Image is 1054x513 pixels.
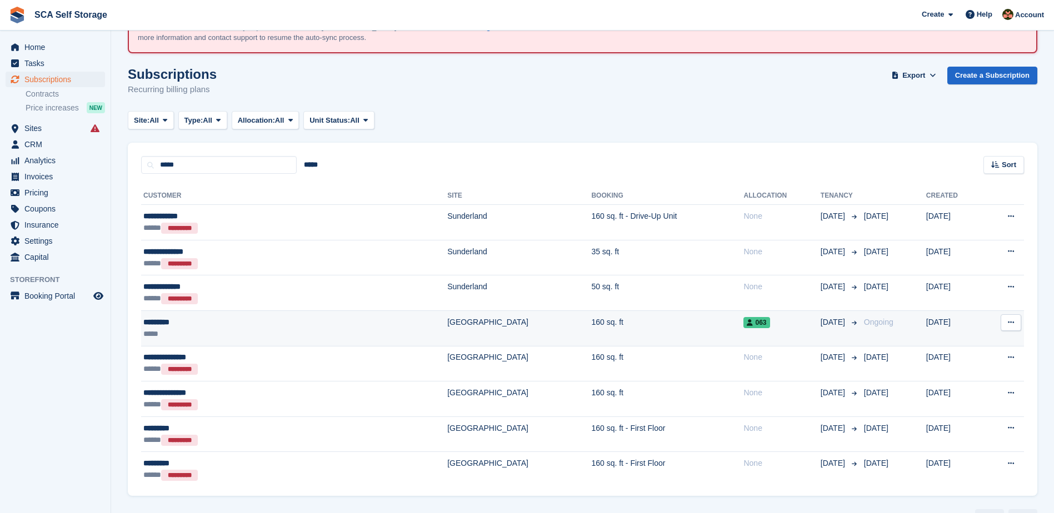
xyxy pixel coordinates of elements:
[24,39,91,55] span: Home
[457,23,513,31] a: knowledge base
[864,424,888,432] span: [DATE]
[821,387,847,399] span: [DATE]
[743,210,820,222] div: None
[947,67,1037,85] a: Create a Subscription
[864,247,888,256] span: [DATE]
[6,153,105,168] a: menu
[821,316,847,328] span: [DATE]
[6,72,105,87] a: menu
[10,274,111,285] span: Storefront
[821,457,847,469] span: [DATE]
[591,416,743,452] td: 160 sq. ft - First Floor
[447,205,591,240] td: Sunderland
[128,111,174,129] button: Site: All
[902,70,925,81] span: Export
[821,351,847,363] span: [DATE]
[149,115,159,126] span: All
[6,185,105,200] a: menu
[926,275,983,311] td: [DATE]
[24,153,91,168] span: Analytics
[87,102,105,113] div: NEW
[6,201,105,217] a: menu
[821,423,847,434] span: [DATE]
[1002,9,1013,20] img: Sarah Race
[591,275,743,311] td: 50 sq. ft
[890,67,938,85] button: Export
[926,205,983,240] td: [DATE]
[91,124,99,133] i: Smart entry sync failures have occurred
[447,416,591,452] td: [GEOGRAPHIC_DATA]
[591,381,743,417] td: 160 sq. ft
[926,310,983,346] td: [DATE]
[591,205,743,240] td: 160 sq. ft - Drive-Up Unit
[6,169,105,184] a: menu
[24,169,91,184] span: Invoices
[6,249,105,265] a: menu
[26,103,79,113] span: Price increases
[128,83,217,96] p: Recurring billing plans
[821,187,860,205] th: Tenancy
[977,9,992,20] span: Help
[232,111,299,129] button: Allocation: All
[24,120,91,136] span: Sites
[864,282,888,291] span: [DATE]
[6,217,105,233] a: menu
[24,233,91,249] span: Settings
[864,459,888,467] span: [DATE]
[184,115,203,126] span: Type:
[743,187,820,205] th: Allocation
[30,6,112,24] a: SCA Self Storage
[743,387,820,399] div: None
[26,89,105,99] a: Contracts
[743,246,820,258] div: None
[447,240,591,275] td: Sunderland
[447,187,591,205] th: Site
[128,67,217,82] h1: Subscriptions
[6,137,105,152] a: menu
[926,187,983,205] th: Created
[6,56,105,71] a: menu
[821,246,847,258] span: [DATE]
[238,115,275,126] span: Allocation:
[1015,9,1044,21] span: Account
[743,351,820,363] div: None
[922,9,944,20] span: Create
[864,212,888,220] span: [DATE]
[864,353,888,361] span: [DATE]
[743,457,820,469] div: None
[178,111,227,129] button: Type: All
[591,187,743,205] th: Booking
[926,416,983,452] td: [DATE]
[275,115,284,126] span: All
[926,240,983,275] td: [DATE]
[591,310,743,346] td: 160 sq. ft
[864,318,893,326] span: Ongoing
[591,346,743,381] td: 160 sq. ft
[24,56,91,71] span: Tasks
[447,275,591,311] td: Sunderland
[24,185,91,200] span: Pricing
[447,381,591,417] td: [GEOGRAPHIC_DATA]
[26,102,105,114] a: Price increases NEW
[821,281,847,293] span: [DATE]
[350,115,359,126] span: All
[926,381,983,417] td: [DATE]
[134,115,149,126] span: Site:
[92,289,105,303] a: Preview store
[24,217,91,233] span: Insurance
[591,240,743,275] td: 35 sq. ft
[309,115,350,126] span: Unit Status:
[24,137,91,152] span: CRM
[447,310,591,346] td: [GEOGRAPHIC_DATA]
[743,423,820,434] div: None
[303,111,374,129] button: Unit Status: All
[821,210,847,222] span: [DATE]
[743,317,770,328] span: 063
[1002,159,1016,170] span: Sort
[591,452,743,487] td: 160 sq. ft - First Floor
[447,346,591,381] td: [GEOGRAPHIC_DATA]
[9,7,26,23] img: stora-icon-8386f47178a22dfd0bd8f6a31ec36ba5ce8667c1dd55bd0f319d3a0aa187defe.svg
[743,281,820,293] div: None
[6,39,105,55] a: menu
[203,115,212,126] span: All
